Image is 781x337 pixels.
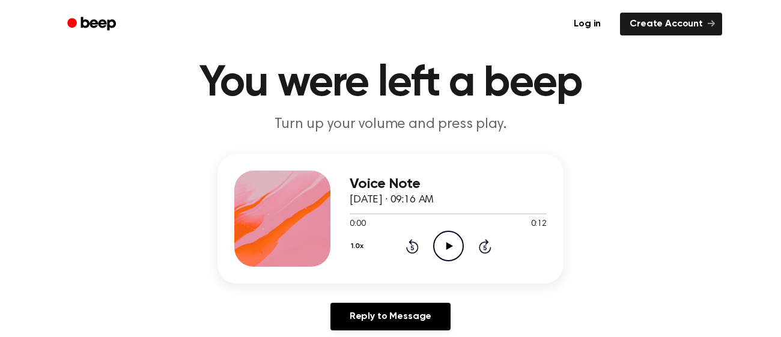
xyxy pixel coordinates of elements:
[531,218,547,231] span: 0:12
[350,236,368,257] button: 1.0x
[562,10,613,38] a: Log in
[620,13,722,35] a: Create Account
[330,303,451,330] a: Reply to Message
[83,62,698,105] h1: You were left a beep
[350,195,434,205] span: [DATE] · 09:16 AM
[350,176,547,192] h3: Voice Note
[59,13,127,36] a: Beep
[350,218,365,231] span: 0:00
[160,115,621,135] p: Turn up your volume and press play.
